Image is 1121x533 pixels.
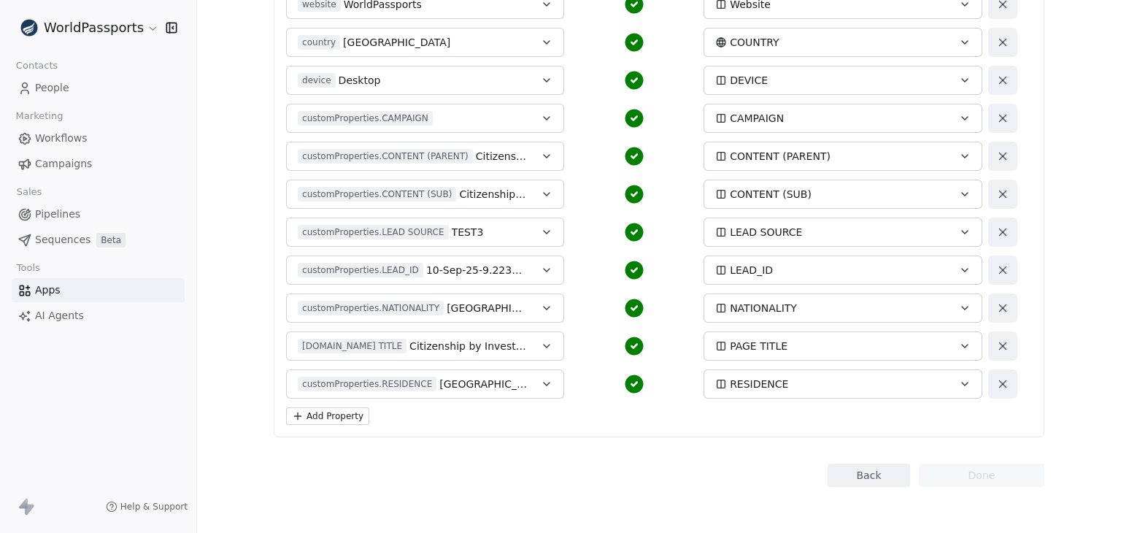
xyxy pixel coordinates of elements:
span: People [35,80,69,96]
span: Beta [96,233,126,248]
span: Apps [35,283,61,298]
a: Campaigns [12,152,185,176]
button: WorldPassports [18,15,155,40]
span: device [298,73,336,88]
span: RESIDENCE [730,377,788,391]
img: favicon.webp [20,19,38,37]
button: Done [919,464,1044,487]
span: customProperties.CONTENT (PARENT) [298,149,473,164]
span: [GEOGRAPHIC_DATA] [439,377,527,391]
a: Apps [12,278,185,302]
span: LEAD_ID [730,263,773,277]
span: 10-Sep-25-9.2233720368548E+18 [426,263,528,277]
span: Marketing [9,105,69,127]
span: Contacts [9,55,64,77]
span: Sequences [35,232,90,248]
a: Pipelines [12,202,185,226]
a: Help & Support [106,501,188,513]
span: [GEOGRAPHIC_DATA] [447,301,527,315]
span: customProperties.CAMPAIGN [298,111,433,126]
span: CONTENT (PARENT) [730,149,831,164]
span: DEVICE [730,73,768,88]
button: Back [828,464,910,487]
span: country [298,35,340,50]
a: Workflows [12,126,185,150]
span: customProperties.RESIDENCE [298,377,436,391]
span: customProperties.NATIONALITY [298,301,444,315]
span: Sales [10,181,48,203]
span: Help & Support [120,501,188,513]
span: customProperties.CONTENT (SUB) [298,187,456,202]
span: CAMPAIGN [730,111,784,126]
span: [GEOGRAPHIC_DATA] [343,35,450,50]
span: LEAD SOURCE [730,225,802,239]
span: [DOMAIN_NAME] TITLE [298,339,407,353]
span: Citizenship [476,149,528,164]
span: CONTENT (SUB) [730,187,812,202]
span: Campaigns [35,156,92,172]
span: WorldPassports [44,18,144,37]
span: AI Agents [35,308,84,323]
span: customProperties.LEAD SOURCE [298,225,449,239]
span: Citizenship by Investment Explained: Basics, Benefits &amp; Global Options [409,339,527,353]
span: Workflows [35,131,88,146]
span: TEST3 [452,225,484,239]
a: People [12,76,185,100]
a: AI Agents [12,304,185,328]
button: Add Property [286,407,369,425]
span: PAGE TITLE [730,339,787,353]
span: Desktop [339,73,381,88]
span: customProperties.LEAD_ID [298,263,423,277]
span: Citizenship By Investment [459,187,527,202]
span: COUNTRY [730,35,779,50]
a: SequencesBeta [12,228,185,252]
span: Tools [10,257,46,279]
span: Pipelines [35,207,80,222]
span: NATIONALITY [730,301,797,315]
